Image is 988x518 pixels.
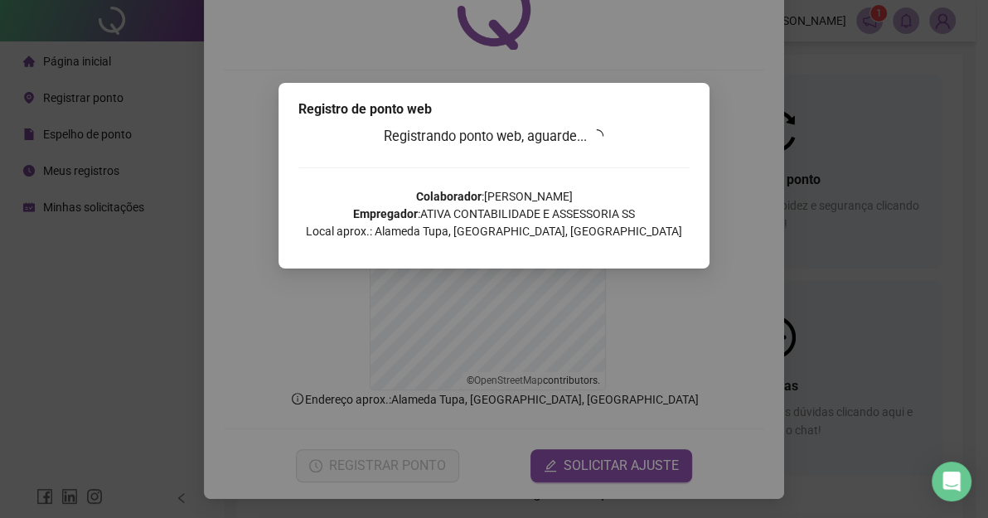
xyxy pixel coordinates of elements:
[298,99,690,119] div: Registro de ponto web
[416,190,482,203] strong: Colaborador
[353,207,418,220] strong: Empregador
[932,462,971,501] div: Open Intercom Messenger
[298,188,690,240] p: : [PERSON_NAME] : ATIVA CONTABILIDADE E ASSESSORIA SS Local aprox.: Alameda Tupa, [GEOGRAPHIC_DAT...
[588,127,607,145] span: loading
[298,126,690,148] h3: Registrando ponto web, aguarde...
